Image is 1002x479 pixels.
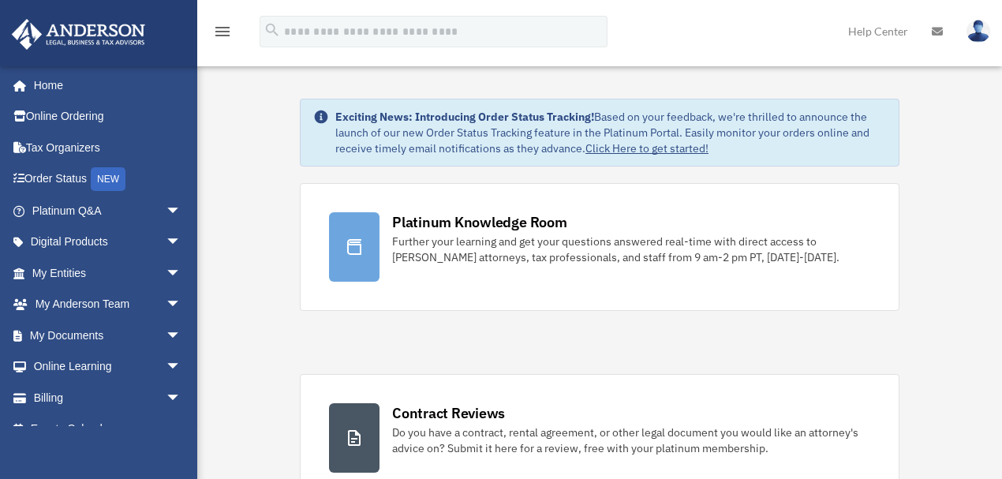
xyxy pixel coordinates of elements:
[7,19,150,50] img: Anderson Advisors Platinum Portal
[392,212,567,232] div: Platinum Knowledge Room
[11,289,205,320] a: My Anderson Teamarrow_drop_down
[335,110,594,124] strong: Exciting News: Introducing Order Status Tracking!
[11,382,205,414] a: Billingarrow_drop_down
[166,257,197,290] span: arrow_drop_down
[166,351,197,384] span: arrow_drop_down
[11,414,205,445] a: Events Calendar
[11,101,205,133] a: Online Ordering
[11,69,197,101] a: Home
[966,20,990,43] img: User Pic
[213,22,232,41] i: menu
[392,234,870,265] div: Further your learning and get your questions answered real-time with direct access to [PERSON_NAM...
[213,28,232,41] a: menu
[392,403,505,423] div: Contract Reviews
[11,132,205,163] a: Tax Organizers
[11,195,205,226] a: Platinum Q&Aarrow_drop_down
[11,351,205,383] a: Online Learningarrow_drop_down
[300,183,899,311] a: Platinum Knowledge Room Further your learning and get your questions answered real-time with dire...
[166,382,197,414] span: arrow_drop_down
[166,195,197,227] span: arrow_drop_down
[392,425,870,456] div: Do you have a contract, rental agreement, or other legal document you would like an attorney's ad...
[335,109,886,156] div: Based on your feedback, we're thrilled to announce the launch of our new Order Status Tracking fe...
[11,320,205,351] a: My Documentsarrow_drop_down
[166,289,197,321] span: arrow_drop_down
[91,167,125,191] div: NEW
[11,257,205,289] a: My Entitiesarrow_drop_down
[11,226,205,258] a: Digital Productsarrow_drop_down
[11,163,205,196] a: Order StatusNEW
[166,320,197,352] span: arrow_drop_down
[585,141,709,155] a: Click Here to get started!
[166,226,197,259] span: arrow_drop_down
[264,21,281,39] i: search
